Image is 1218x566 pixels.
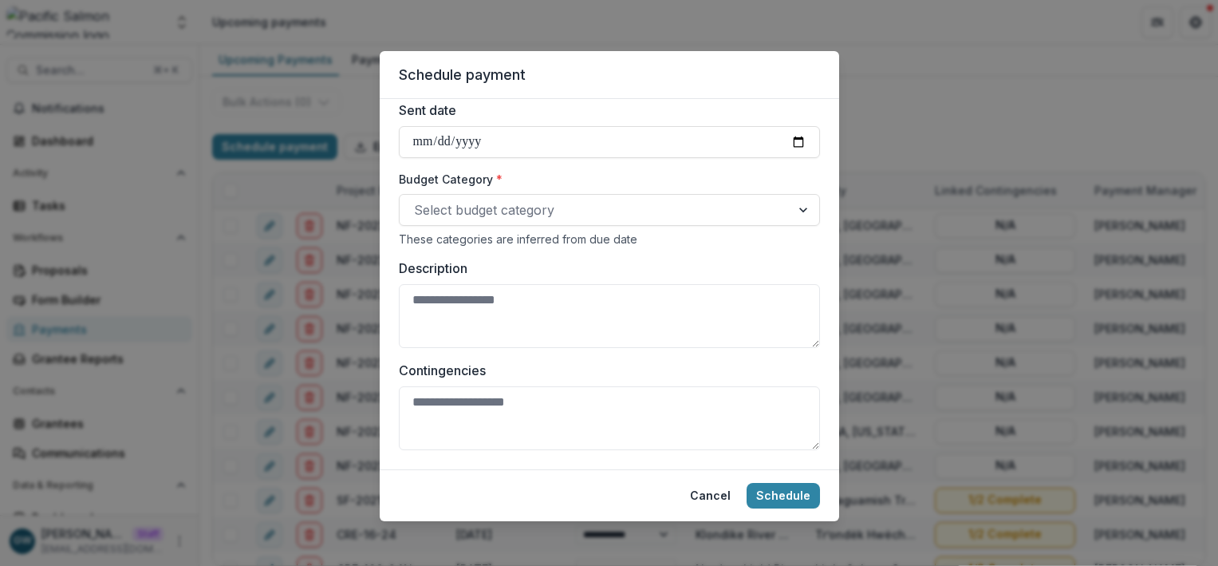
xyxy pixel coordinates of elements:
button: Cancel [680,483,740,509]
div: These categories are inferred from due date [399,232,820,246]
label: Contingencies [399,361,810,380]
button: Schedule [747,483,820,509]
label: Budget Category [399,171,810,188]
label: Sent date [399,101,810,120]
label: Description [399,259,810,278]
header: Schedule payment [380,51,839,99]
